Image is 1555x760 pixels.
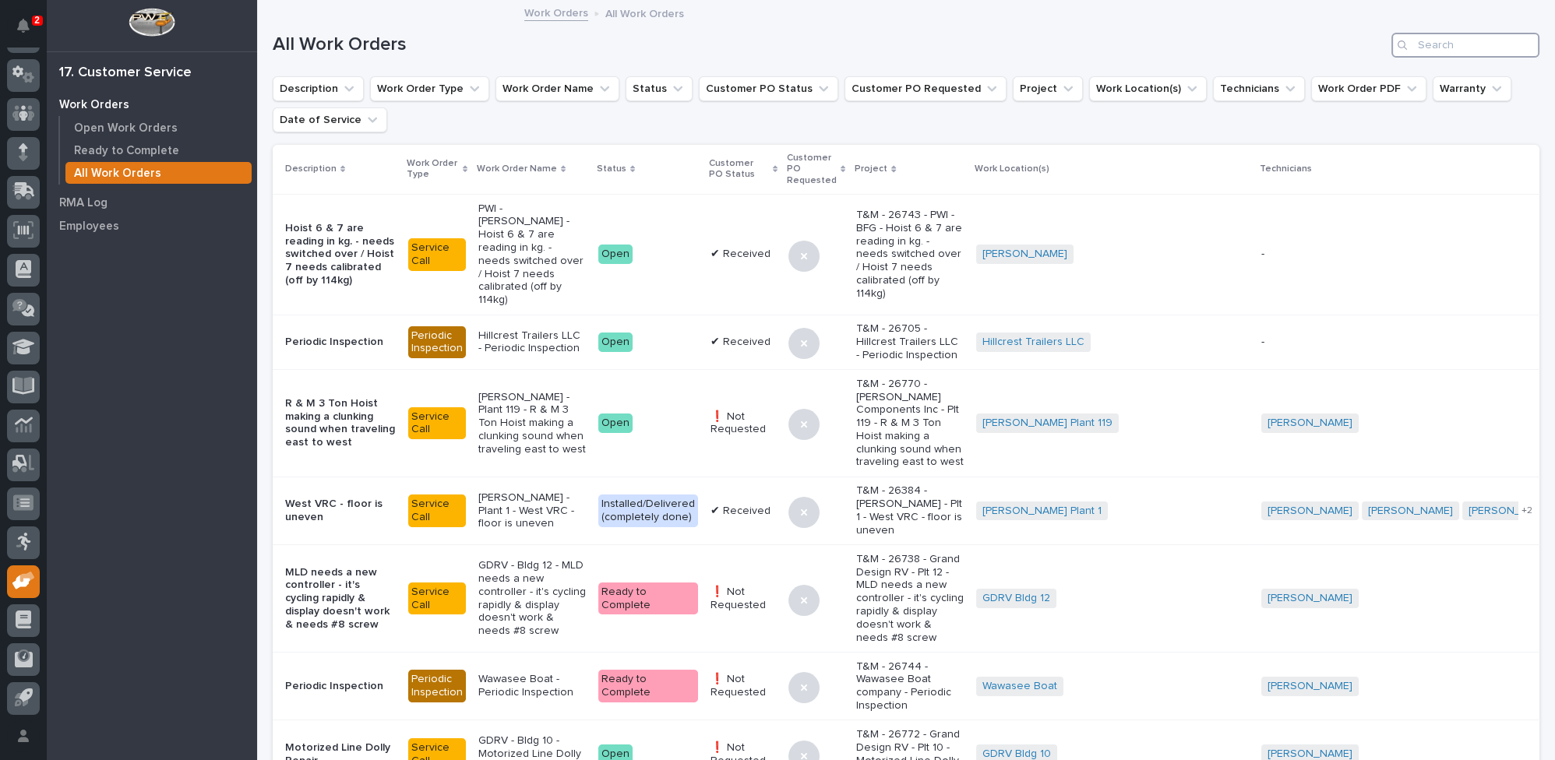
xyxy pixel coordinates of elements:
[408,582,466,615] div: Service Call
[1261,248,1534,261] p: -
[408,670,466,702] div: Periodic Inspection
[47,214,257,237] a: Employees
[74,167,161,181] p: All Work Orders
[1433,76,1511,101] button: Warranty
[982,505,1102,518] a: [PERSON_NAME] Plant 1
[7,9,40,42] button: Notifications
[598,245,633,264] div: Open
[273,107,387,132] button: Date of Service
[60,139,257,161] a: Ready to Complete
[60,117,257,139] a: Open Work Orders
[598,332,633,352] div: Open
[477,160,557,178] p: Work Order Name
[129,8,175,37] img: Workspace Logo
[975,160,1049,178] p: Work Location(s)
[408,326,466,359] div: Periodic Inspection
[982,592,1050,605] a: GDRV Bldg 12
[478,559,586,638] p: GDRV - Bldg 12 - MLD needs a new controller - it's cycling rapidly & display doesn't work & needs...
[59,196,108,210] p: RMA Log
[59,220,119,234] p: Employees
[605,4,684,21] p: All Work Orders
[285,222,396,287] p: Hoist 6 & 7 are reading in kg. - needs switched over / Hoist 7 needs calibrated (off by 114kg)
[1368,505,1453,518] a: [PERSON_NAME]
[787,150,837,189] p: Customer PO Requested
[1213,76,1305,101] button: Technicians
[370,76,489,101] button: Work Order Type
[709,155,769,184] p: Customer PO Status
[1268,505,1352,518] a: [PERSON_NAME]
[478,329,586,356] p: Hillcrest Trailers LLC - Periodic Inspection
[1268,680,1352,693] a: [PERSON_NAME]
[982,248,1067,261] a: [PERSON_NAME]
[597,160,626,178] p: Status
[478,391,586,456] p: [PERSON_NAME] - Plant 119 - R & M 3 Ton Hoist making a clunking sound when traveling east to west
[711,410,776,437] p: ❗ Not Requested
[856,660,964,712] p: T&M - 26744 - Wawasee Boat company - Periodic Inspection
[1311,76,1426,101] button: Work Order PDF
[711,673,776,699] p: ❗ Not Requested
[1089,76,1207,101] button: Work Location(s)
[478,202,586,307] p: PWI - [PERSON_NAME] - Hoist 6 & 7 are reading in kg. - needs switched over / Hoist 7 needs calibr...
[711,248,776,261] p: ✔ Received
[1013,76,1083,101] button: Project
[856,378,964,470] p: T&M - 26770 - [PERSON_NAME] Components Inc - Plt 119 - R & M 3 Ton Hoist making a clunking sound ...
[982,417,1112,430] a: [PERSON_NAME] Plant 119
[408,407,466,440] div: Service Call
[1261,336,1534,349] p: -
[711,336,776,349] p: ✔ Received
[1391,33,1539,58] input: Search
[285,498,396,524] p: West VRC - floor is uneven
[1522,506,1532,515] span: + 2
[285,160,337,178] p: Description
[856,209,964,301] p: T&M - 26743 - PWI - BFG - Hoist 6 & 7 are reading in kg. - needs switched over / Hoist 7 needs ca...
[285,566,396,632] p: MLD needs a new controller - it's cycling rapidly & display doesn't work & needs #8 screw
[407,155,459,184] p: Work Order Type
[59,98,129,112] p: Work Orders
[699,76,838,101] button: Customer PO Status
[856,322,964,361] p: T&M - 26705 - Hillcrest Trailers LLC - Periodic Inspection
[47,93,257,116] a: Work Orders
[711,505,776,518] p: ✔ Received
[285,397,396,449] p: R & M 3 Ton Hoist making a clunking sound when traveling east to west
[855,160,887,178] p: Project
[626,76,693,101] button: Status
[285,336,396,349] p: Periodic Inspection
[19,19,40,44] div: Notifications2
[47,191,257,214] a: RMA Log
[408,238,466,271] div: Service Call
[74,144,179,158] p: Ready to Complete
[34,15,40,26] p: 2
[711,586,776,612] p: ❗ Not Requested
[598,670,698,702] div: Ready to Complete
[495,76,619,101] button: Work Order Name
[478,673,586,699] p: Wawasee Boat - Periodic Inspection
[59,65,192,82] div: 17. Customer Service
[598,413,633,433] div: Open
[844,76,1007,101] button: Customer PO Requested
[478,491,586,530] p: [PERSON_NAME] - Plant 1 - West VRC - floor is uneven
[1268,417,1352,430] a: [PERSON_NAME]
[273,76,364,101] button: Description
[408,494,466,527] div: Service Call
[60,162,257,184] a: All Work Orders
[598,582,698,615] div: Ready to Complete
[1268,592,1352,605] a: [PERSON_NAME]
[982,680,1057,693] a: Wawasee Boat
[1260,160,1312,178] p: Technicians
[1469,505,1553,518] a: [PERSON_NAME]
[598,494,698,527] div: Installed/Delivered (completely done)
[74,121,178,135] p: Open Work Orders
[273,33,1385,56] h1: All Work Orders
[524,3,588,21] a: Work Orders
[856,553,964,645] p: T&M - 26738 - Grand Design RV - Plt 12 - MLD needs a new controller - it's cycling rapidly & disp...
[285,680,396,693] p: Periodic Inspection
[982,336,1084,349] a: Hillcrest Trailers LLC
[856,484,964,537] p: T&M - 26384 - [PERSON_NAME] - Plt 1 - West VRC - floor is uneven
